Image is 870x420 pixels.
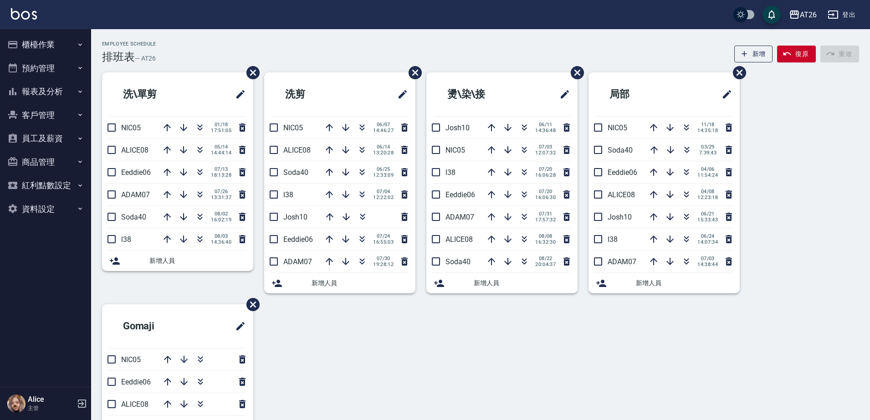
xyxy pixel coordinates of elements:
[402,59,423,86] span: 刪除班表
[373,144,394,150] span: 06/14
[283,257,312,266] span: ADAM07
[373,189,394,195] span: 07/04
[135,54,156,63] h6: — AT26
[283,190,293,199] span: l38
[4,56,87,80] button: 預約管理
[271,78,355,111] h2: 洗剪
[121,213,146,221] span: Soda40
[697,195,718,200] span: 12:23:18
[608,213,632,221] span: Josh10
[535,122,556,128] span: 06/11
[535,166,556,172] span: 07/20
[240,291,261,318] span: 刪除班表
[608,235,618,244] span: l38
[554,83,570,105] span: 修改班表的標題
[264,273,415,293] div: 新增人員
[121,400,148,409] span: ALICE08
[121,146,148,154] span: ALICE08
[121,355,141,364] span: NIC05
[564,59,585,86] span: 刪除班表
[426,273,578,293] div: 新增人員
[211,233,231,239] span: 08/03
[121,123,141,132] span: NIC05
[211,122,231,128] span: 01/18
[698,150,718,156] span: 7:39:43
[230,83,246,105] span: 修改班表的標題
[589,273,740,293] div: 新增人員
[535,217,556,223] span: 17:57:32
[445,257,471,266] span: Soda40
[697,166,718,172] span: 04/06
[283,146,311,154] span: ALICE08
[824,6,859,23] button: 登出
[697,211,718,217] span: 06/21
[4,197,87,221] button: 資料設定
[283,123,303,132] span: NIC05
[697,261,718,267] span: 14:38:44
[283,168,308,177] span: Soda40
[312,278,408,288] span: 新增人員
[121,168,151,177] span: Eeddie06
[109,78,200,111] h2: 洗\單剪
[4,103,87,127] button: 客戶管理
[535,261,556,267] span: 20:04:37
[373,166,394,172] span: 06/25
[445,146,465,154] span: NIC05
[697,217,718,223] span: 15:33:43
[28,404,74,412] p: 主管
[535,172,556,178] span: 16:06:28
[697,239,718,245] span: 14:07:34
[392,83,408,105] span: 修改班表的標題
[283,213,307,221] span: Josh10
[608,146,633,154] span: Soda40
[211,172,231,178] span: 18:13:28
[373,122,394,128] span: 06/07
[28,395,74,404] h5: Alice
[4,33,87,56] button: 櫃檯作業
[608,168,637,177] span: Eeddie06
[373,195,394,200] span: 12:22:02
[211,189,231,195] span: 07/26
[697,233,718,239] span: 06/24
[596,78,680,111] h2: 局部
[535,233,556,239] span: 08/08
[121,190,150,199] span: ADAM07
[716,83,732,105] span: 修改班表的標題
[535,150,556,156] span: 12:07:32
[445,213,474,221] span: ADAM07
[535,144,556,150] span: 07/03
[608,190,635,199] span: ALICE08
[373,239,394,245] span: 16:55:03
[283,235,313,244] span: Eeddie06
[211,166,231,172] span: 07/13
[698,144,718,150] span: 03/29
[121,378,151,386] span: Eeddie06
[697,122,718,128] span: 11/18
[445,123,470,132] span: Josh10
[608,257,636,266] span: ADAM07
[535,256,556,261] span: 08/22
[102,251,253,271] div: 新增人員
[535,195,556,200] span: 16:06:30
[121,235,131,244] span: l38
[109,310,199,343] h2: Gomaji
[777,46,816,62] button: 復原
[445,235,473,244] span: ALICE08
[149,256,246,266] span: 新增人員
[445,190,475,199] span: Eeddie06
[102,41,156,47] h2: Employee Schedule
[697,128,718,133] span: 14:35:18
[4,80,87,103] button: 報表及分析
[373,233,394,239] span: 07/24
[211,195,231,200] span: 13:31:37
[230,315,246,337] span: 修改班表的標題
[211,217,231,223] span: 16:02:19
[535,211,556,217] span: 07/31
[763,5,781,24] button: save
[373,261,394,267] span: 19:28:12
[102,51,135,63] h3: 排班表
[373,128,394,133] span: 14:46:27
[4,150,87,174] button: 商品管理
[373,150,394,156] span: 13:20:28
[726,59,747,86] span: 刪除班表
